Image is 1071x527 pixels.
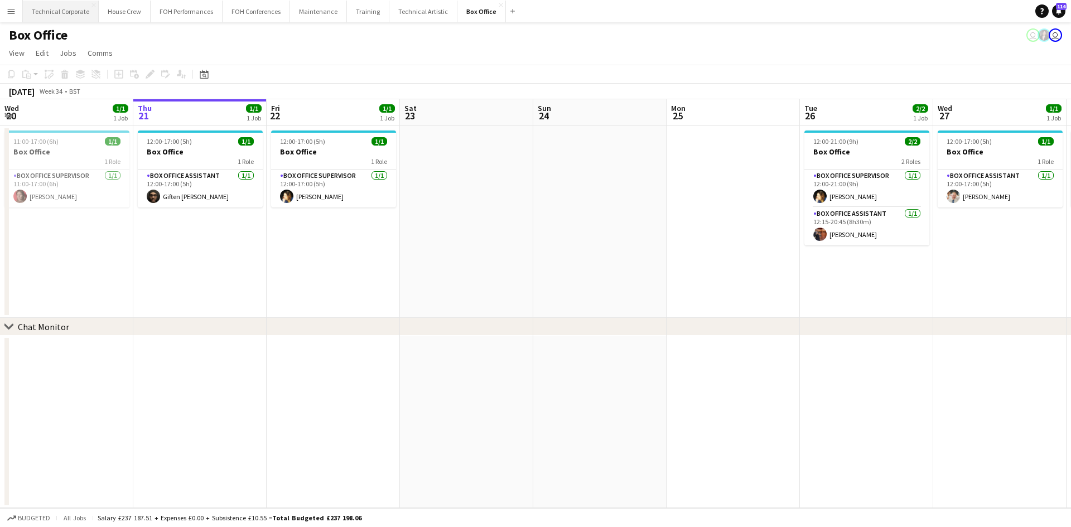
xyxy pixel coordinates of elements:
[113,114,128,122] div: 1 Job
[947,137,992,146] span: 12:00-17:00 (5h)
[804,207,929,245] app-card-role: Box Office Assistant1/112:15-20:45 (8h30m)[PERSON_NAME]
[269,109,280,122] span: 22
[905,137,920,146] span: 2/2
[18,514,50,522] span: Budgeted
[4,103,19,113] span: Wed
[271,147,396,157] h3: Box Office
[804,103,817,113] span: Tue
[671,103,686,113] span: Mon
[61,514,88,522] span: All jobs
[246,104,262,113] span: 1/1
[4,170,129,207] app-card-role: Box Office Supervisor1/111:00-17:00 (6h)[PERSON_NAME]
[803,109,817,122] span: 26
[290,1,347,22] button: Maintenance
[669,109,686,122] span: 25
[9,27,67,43] h1: Box Office
[98,514,361,522] div: Salary £237 187.51 + Expenses £0.00 + Subsistence £10.55 =
[147,137,192,146] span: 12:00-17:00 (5h)
[223,1,290,22] button: FOH Conferences
[105,137,120,146] span: 1/1
[138,147,263,157] h3: Box Office
[3,109,19,122] span: 20
[271,103,280,113] span: Fri
[136,109,152,122] span: 21
[804,147,929,157] h3: Box Office
[1038,157,1054,166] span: 1 Role
[389,1,457,22] button: Technical Artistic
[1046,114,1061,122] div: 1 Job
[813,137,858,146] span: 12:00-21:00 (9h)
[151,1,223,22] button: FOH Performances
[280,137,325,146] span: 12:00-17:00 (5h)
[1038,137,1054,146] span: 1/1
[1049,28,1062,42] app-user-avatar: Abby Hubbard
[271,130,396,207] app-job-card: 12:00-17:00 (5h)1/1Box Office1 RoleBox Office Supervisor1/112:00-17:00 (5h)[PERSON_NAME]
[37,87,65,95] span: Week 34
[271,170,396,207] app-card-role: Box Office Supervisor1/112:00-17:00 (5h)[PERSON_NAME]
[403,109,417,122] span: 23
[4,147,129,157] h3: Box Office
[347,1,389,22] button: Training
[1056,3,1067,10] span: 114
[4,130,129,207] app-job-card: 11:00-17:00 (6h)1/1Box Office1 RoleBox Office Supervisor1/111:00-17:00 (6h)[PERSON_NAME]
[55,46,81,60] a: Jobs
[804,130,929,245] app-job-card: 12:00-21:00 (9h)2/2Box Office2 RolesBox Office Supervisor1/112:00-21:00 (9h)[PERSON_NAME]Box Offi...
[238,157,254,166] span: 1 Role
[938,147,1063,157] h3: Box Office
[138,170,263,207] app-card-role: Box Office Assistant1/112:00-17:00 (5h)Giften [PERSON_NAME]
[804,170,929,207] app-card-role: Box Office Supervisor1/112:00-21:00 (9h)[PERSON_NAME]
[4,46,29,60] a: View
[457,1,506,22] button: Box Office
[36,48,49,58] span: Edit
[538,103,551,113] span: Sun
[1038,28,1051,42] app-user-avatar: Lexi Clare
[138,103,152,113] span: Thu
[901,157,920,166] span: 2 Roles
[1046,104,1062,113] span: 1/1
[6,512,52,524] button: Budgeted
[272,514,361,522] span: Total Budgeted £237 198.06
[379,104,395,113] span: 1/1
[247,114,261,122] div: 1 Job
[83,46,117,60] a: Comms
[31,46,53,60] a: Edit
[1026,28,1040,42] app-user-avatar: Millie Haldane
[113,104,128,113] span: 1/1
[938,130,1063,207] app-job-card: 12:00-17:00 (5h)1/1Box Office1 RoleBox Office Assistant1/112:00-17:00 (5h)[PERSON_NAME]
[104,157,120,166] span: 1 Role
[88,48,113,58] span: Comms
[913,114,928,122] div: 1 Job
[404,103,417,113] span: Sat
[938,103,952,113] span: Wed
[372,137,387,146] span: 1/1
[536,109,551,122] span: 24
[23,1,99,22] button: Technical Corporate
[13,137,59,146] span: 11:00-17:00 (6h)
[18,321,69,332] div: Chat Monitor
[99,1,151,22] button: House Crew
[371,157,387,166] span: 1 Role
[60,48,76,58] span: Jobs
[238,137,254,146] span: 1/1
[9,48,25,58] span: View
[938,170,1063,207] app-card-role: Box Office Assistant1/112:00-17:00 (5h)[PERSON_NAME]
[1052,4,1065,18] a: 114
[380,114,394,122] div: 1 Job
[936,109,952,122] span: 27
[69,87,80,95] div: BST
[913,104,928,113] span: 2/2
[9,86,35,97] div: [DATE]
[138,130,263,207] app-job-card: 12:00-17:00 (5h)1/1Box Office1 RoleBox Office Assistant1/112:00-17:00 (5h)Giften [PERSON_NAME]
